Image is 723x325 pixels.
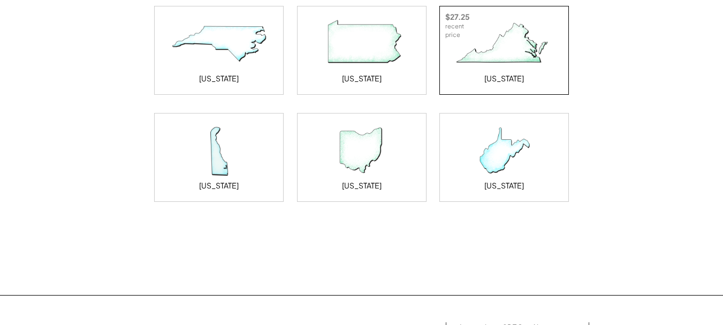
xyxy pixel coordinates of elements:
div: [US_STATE] [484,73,524,84]
div: [US_STATE] [484,180,524,191]
img: Delaware [165,124,272,178]
img: West Virginia [451,124,558,178]
div: [US_STATE] [342,73,382,84]
div: [US_STATE] [199,180,239,191]
img: Virginia [451,17,558,71]
img: Pennsylvania [308,17,415,71]
div: [US_STATE] [199,73,239,84]
img: North Carolina [165,17,272,71]
div: [US_STATE] [342,180,382,191]
img: Ohio [308,124,415,178]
